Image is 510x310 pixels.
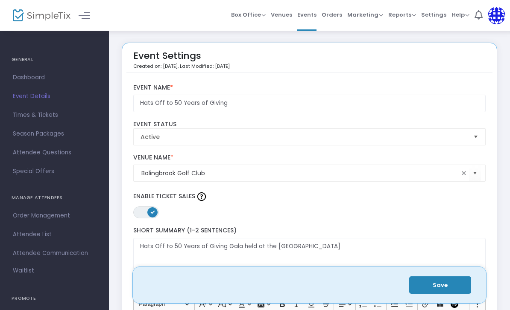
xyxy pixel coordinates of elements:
label: Tell us about your event [129,278,490,296]
span: , Last Modified: [DATE] [178,63,230,70]
span: clear [459,168,469,178]
span: Dashboard [13,72,96,83]
p: Created on: [DATE] [133,63,230,70]
button: Select [470,129,482,145]
span: Attendee Communication [13,248,96,259]
label: Event Name [133,84,486,92]
span: Short Summary (1-2 Sentences) [133,226,237,235]
span: Active [141,133,467,141]
span: Attendee Questions [13,147,96,158]
input: Select Venue [141,169,459,178]
input: Enter Event Name [133,95,486,112]
label: Event Status [133,121,486,128]
span: ON [150,210,155,214]
span: Times & Tickets [13,110,96,121]
h4: MANAGE ATTENDEES [12,189,97,206]
img: question-mark [197,192,206,201]
span: Reports [388,11,416,19]
h4: PROMOTE [12,290,97,307]
span: Paragraph [139,299,183,309]
span: Special Offers [13,166,96,177]
span: Help [451,11,469,19]
label: Enable Ticket Sales [133,190,486,203]
span: Events [297,4,317,26]
span: Venues [271,4,292,26]
span: Event Details [13,91,96,102]
div: Event Settings [133,47,230,72]
span: Settings [421,4,446,26]
button: Save [409,276,471,294]
span: Season Packages [13,128,96,139]
button: Select [469,165,481,182]
label: Venue Name [133,154,486,162]
h4: GENERAL [12,51,97,68]
span: Marketing [347,11,383,19]
span: Order Management [13,210,96,221]
span: Waitlist [13,267,34,275]
span: Attendee List [13,229,96,240]
span: Box Office [231,11,266,19]
span: Orders [322,4,342,26]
